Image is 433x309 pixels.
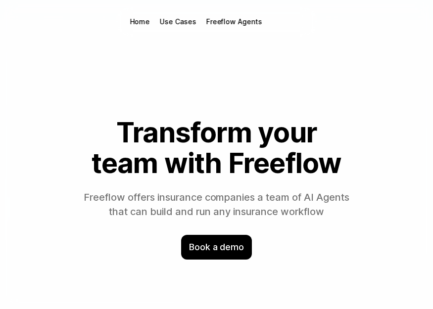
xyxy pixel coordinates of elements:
[189,241,244,254] p: Book a demo
[82,118,351,178] h1: Transform your team with Freeflow
[181,235,252,260] div: Book a demo
[130,17,150,27] p: Home
[155,15,201,29] button: Use Cases
[201,15,267,29] a: Freeflow Agents
[160,17,196,27] p: Use Cases
[206,17,262,27] p: Freeflow Agents
[82,190,351,219] p: Freeflow offers insurance companies a team of AI Agents that can build and run any insurance work...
